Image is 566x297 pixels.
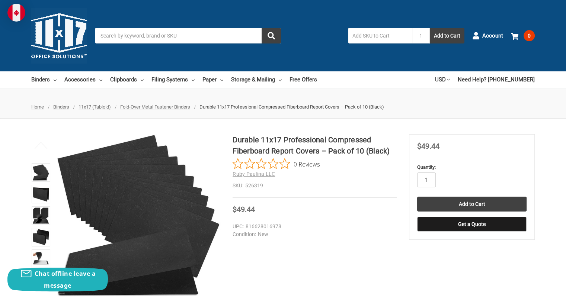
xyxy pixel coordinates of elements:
img: Durable 11x17 Professional Compressed Fiberboard Report Covers – Pack of 10 (Black) [33,251,49,267]
a: Need Help? [PHONE_NUMBER] [458,71,535,88]
input: Add SKU to Cart [348,28,412,43]
h1: Durable 11x17 Professional Compressed Fiberboard Report Covers – Pack of 10 (Black) [233,134,397,156]
span: 0 Reviews [294,158,320,170]
img: Stack of 11x17 black report covers displayed on a wooden desk in a modern office setting. [33,207,49,224]
img: Durable 11x17 Professional Compressed Fiberboard Report Covers – Pack of 10 (Black) [33,186,49,202]
dt: UPC: [233,223,244,230]
dd: New [233,230,393,238]
span: $49.44 [233,205,255,214]
img: 11" x17" Premium Fiberboard Report Protection | Metal Fastener Securing System | Sophisticated Pa... [33,164,49,181]
button: Rated 0 out of 5 stars from 0 reviews. Jump to reviews. [233,158,320,170]
a: Paper [202,71,223,88]
dt: Condition: [233,230,256,238]
a: Account [472,26,503,45]
iframe: Google Customer Reviews [505,277,566,297]
input: Search by keyword, brand or SKU [95,28,281,43]
dt: SKU: [233,182,243,190]
img: duty and tax information for Canada [7,4,25,22]
a: Ruby Paulina LLC [233,171,275,177]
img: Durable 11x17 Professional Compressed Fiberboard Report Covers – Pack of 10 (Black) [33,229,49,245]
a: Filing Systems [151,71,195,88]
a: 11x17 (Tabloid) [79,104,111,110]
button: Chat offline leave a message [7,268,108,291]
a: Binders [53,104,69,110]
button: Add to Cart [430,28,464,43]
span: Durable 11x17 Professional Compressed Fiberboard Report Covers – Pack of 10 (Black) [199,104,384,110]
span: Account [482,32,503,40]
a: Storage & Mailing [231,71,282,88]
span: 0 [524,30,535,41]
dd: 816628016978 [233,223,393,230]
a: USD [435,71,450,88]
button: Get a Quote [417,217,527,232]
a: Home [31,104,44,110]
label: Quantity: [417,164,527,171]
a: Clipboards [110,71,144,88]
a: Accessories [64,71,102,88]
input: Add to Cart [417,197,527,212]
img: 11x17.com [31,8,87,64]
span: $49.44 [417,142,439,151]
span: Chat offline leave a message [35,269,96,290]
button: Previous [30,138,52,153]
a: 0 [511,26,535,45]
a: Free Offers [290,71,317,88]
a: Binders [31,71,57,88]
a: Fold-Over Metal Fastener Binders [120,104,190,110]
dd: 526319 [233,182,397,190]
